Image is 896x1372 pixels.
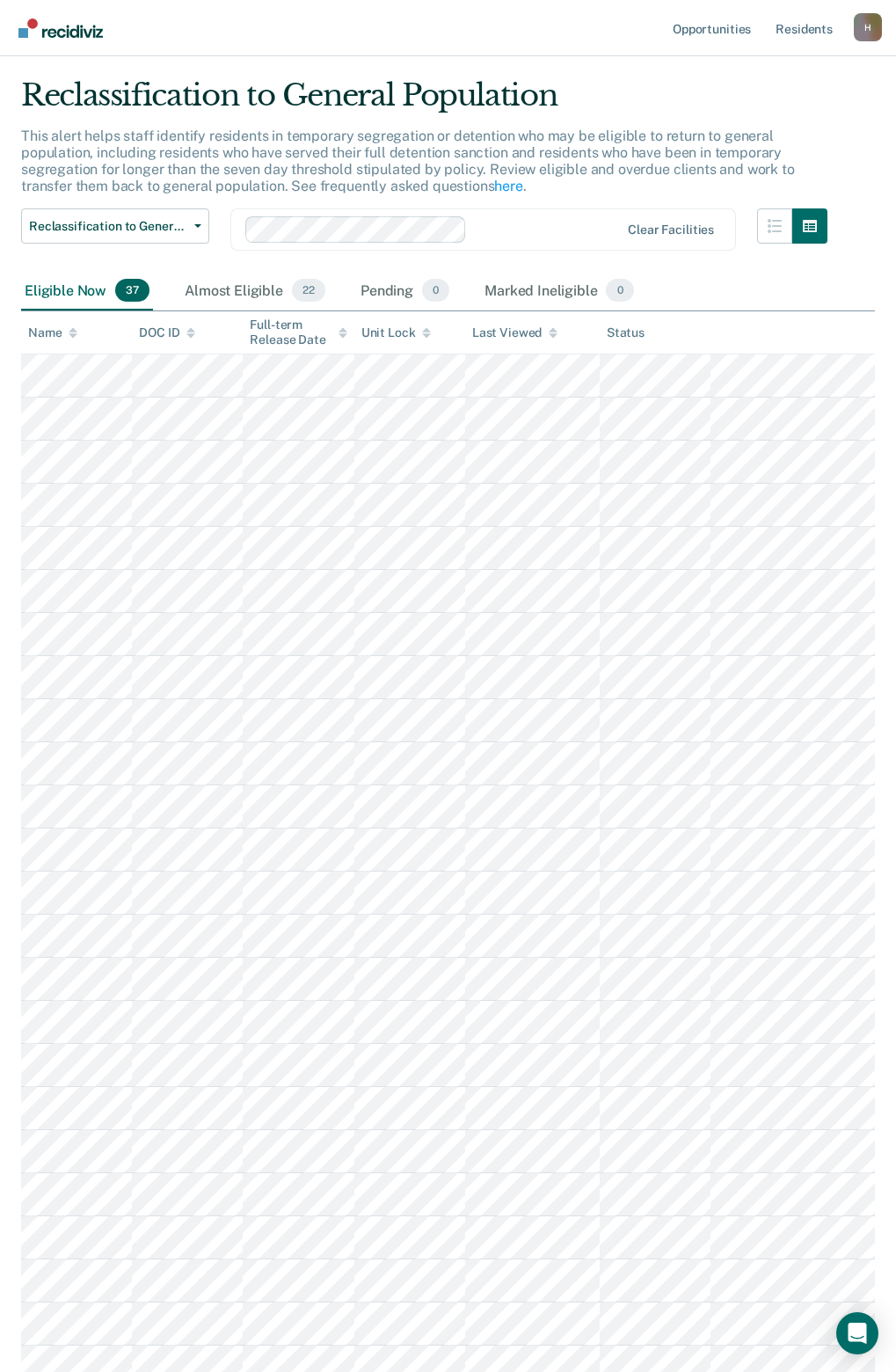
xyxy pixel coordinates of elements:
[854,13,882,41] div: H
[181,272,329,310] div: Almost Eligible22
[494,178,522,194] a: here
[292,279,325,302] span: 22
[21,77,827,128] div: Reclassification to General Population
[250,317,346,347] div: Full-term Release Date
[422,279,449,302] span: 0
[28,325,77,340] div: Name
[836,1312,878,1354] div: Open Intercom Messenger
[18,18,103,38] img: Recidiviz
[115,279,149,302] span: 37
[628,223,714,237] div: Clear facilities
[606,279,633,302] span: 0
[472,325,557,340] div: Last Viewed
[361,325,432,340] div: Unit Lock
[854,13,882,41] button: Profile dropdown button
[21,128,795,195] p: This alert helps staff identify residents in temporary segregation or detention who may be eligib...
[29,219,187,234] span: Reclassification to General Population
[481,272,637,310] div: Marked Ineligible0
[21,272,153,310] div: Eligible Now37
[357,272,453,310] div: Pending0
[607,325,645,340] div: Status
[139,325,195,340] div: DOC ID
[21,208,209,244] button: Reclassification to General Population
